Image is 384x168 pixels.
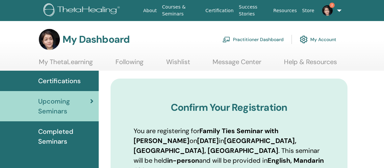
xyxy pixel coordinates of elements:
[160,1,203,20] a: Courses & Seminars
[38,127,93,146] span: Completed Seminars
[134,102,324,113] h3: Confirm Your Registration
[300,34,308,45] img: cog.svg
[197,136,219,145] b: [DATE]
[39,58,93,71] a: My ThetaLearning
[222,36,230,42] img: chalkboard-teacher.svg
[203,5,236,17] a: Certification
[141,5,159,17] a: About
[213,58,261,71] a: Message Center
[167,156,199,165] b: in-person
[322,5,333,16] img: default.jpg
[236,1,271,20] a: Success Stories
[43,3,122,18] img: logo.png
[38,76,81,86] span: Certifications
[271,5,300,17] a: Resources
[134,127,278,145] b: Family Ties Seminar with [PERSON_NAME]
[166,58,190,71] a: Wishlist
[115,58,143,71] a: Following
[329,3,335,8] span: 2
[39,29,60,50] img: default.jpg
[63,34,130,45] h3: My Dashboard
[222,32,284,47] a: Practitioner Dashboard
[299,5,317,17] a: Store
[284,58,337,71] a: Help & Resources
[300,32,336,47] a: My Account
[38,96,90,116] span: Upcoming Seminars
